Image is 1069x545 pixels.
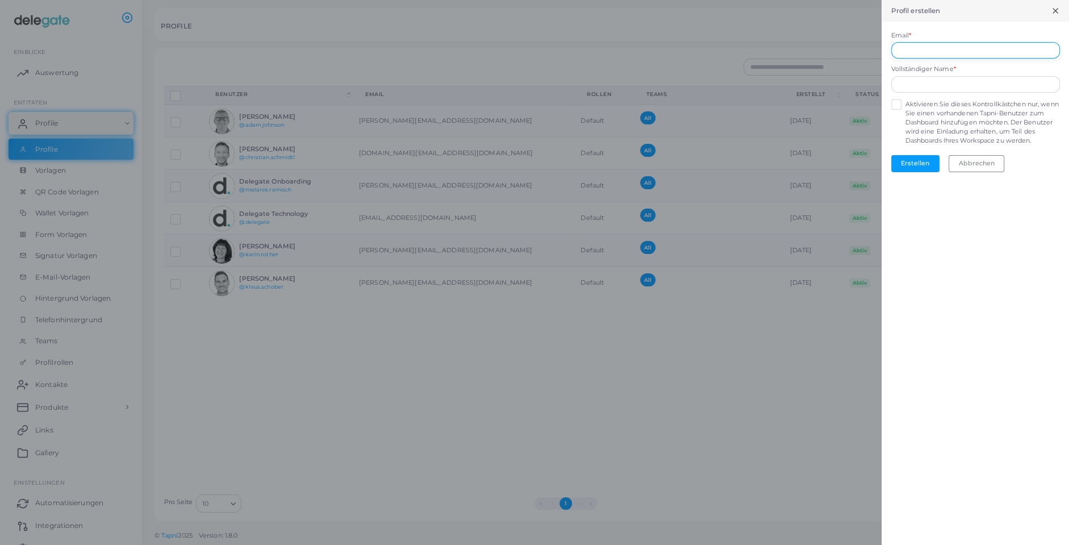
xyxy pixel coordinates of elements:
label: Aktivieren Sie dieses Kontrollkästchen nur, wenn Sie einen vorhandenen Tapni-Benutzer zum Dashboa... [905,100,1059,145]
button: Abbrechen [949,155,1004,172]
label: Vollständiger Name [891,65,956,74]
button: Erstellen [891,155,939,172]
h5: Profil erstellen [891,7,941,15]
label: Email [891,31,912,40]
